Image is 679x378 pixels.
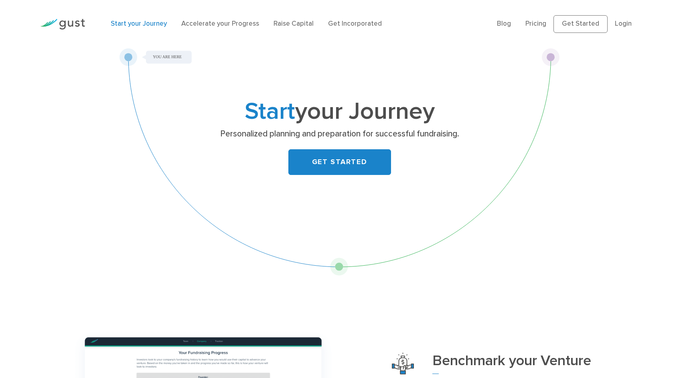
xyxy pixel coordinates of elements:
a: Pricing [525,20,546,28]
img: Gust Logo [40,19,85,30]
a: Login [615,20,632,28]
a: GET STARTED [288,149,391,175]
h3: Benchmark your Venture [432,353,612,374]
a: Get Started [553,15,608,33]
h1: your Journey [181,101,498,123]
span: Start [245,97,295,126]
a: Raise Capital [274,20,314,28]
a: Accelerate your Progress [181,20,259,28]
a: Start your Journey [111,20,167,28]
a: Get Incorporated [328,20,382,28]
p: Personalized planning and preparation for successful fundraising. [184,128,495,140]
a: Blog [497,20,511,28]
img: Benchmark Your Venture [392,353,414,375]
